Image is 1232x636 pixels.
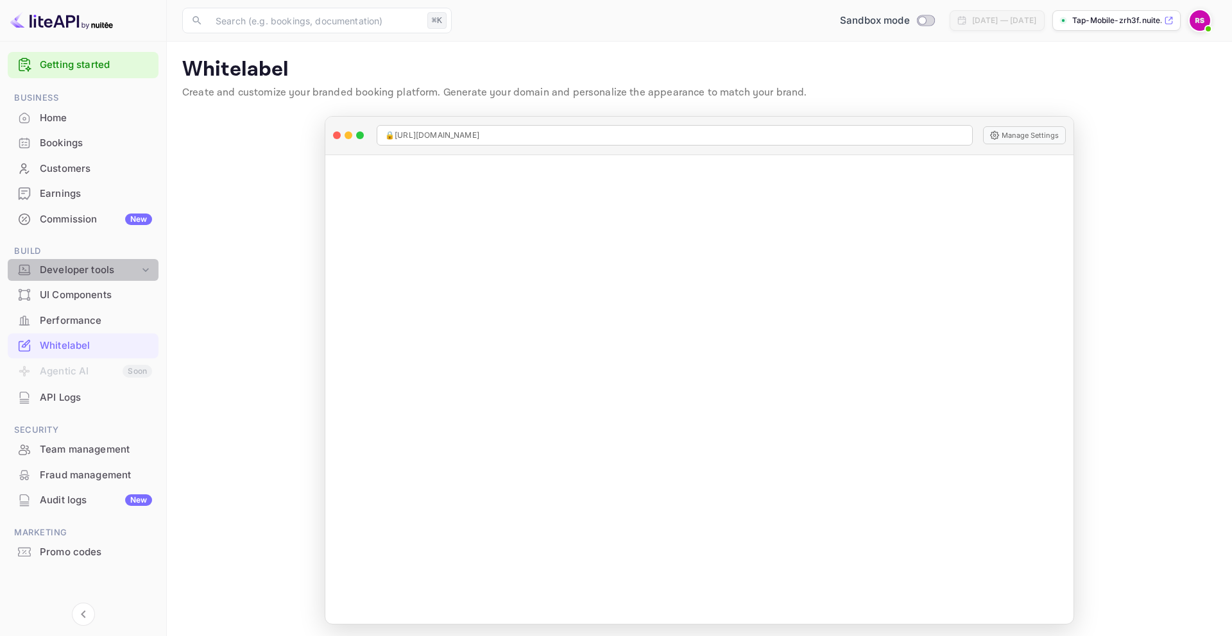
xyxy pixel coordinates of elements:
[8,91,158,105] span: Business
[8,106,158,131] div: Home
[8,106,158,130] a: Home
[1190,10,1210,31] img: Raul Sosa
[8,156,158,180] a: Customers
[40,187,152,201] div: Earnings
[125,213,152,225] div: New
[182,57,1217,83] p: Whitelabel
[40,136,152,151] div: Bookings
[8,283,158,306] a: UI Components
[8,437,158,461] a: Team management
[40,468,152,483] div: Fraud management
[125,494,152,506] div: New
[8,259,158,281] div: Developer tools
[208,8,422,33] input: Search (e.g. bookings, documentation)
[8,488,158,512] a: Audit logsNew
[8,540,158,565] div: Promo codes
[8,333,158,357] a: Whitelabel
[8,333,158,358] div: Whitelabel
[8,52,158,78] div: Getting started
[40,314,152,328] div: Performance
[8,526,158,540] span: Marketing
[8,437,158,462] div: Team management
[40,442,152,457] div: Team management
[10,10,113,31] img: LiteAPI logo
[8,131,158,155] a: Bookings
[983,126,1066,144] button: Manage Settings
[8,131,158,156] div: Bookings
[8,156,158,181] div: Customers
[40,390,152,405] div: API Logs
[8,540,158,564] a: Promo codes
[8,463,158,488] div: Fraud management
[8,423,158,437] span: Security
[182,85,1217,101] p: Create and customize your branded booking platform. Generate your domain and personalize the appe...
[40,162,152,176] div: Customers
[40,545,152,560] div: Promo codes
[8,283,158,308] div: UI Components
[40,288,152,303] div: UI Components
[40,111,152,126] div: Home
[8,385,158,409] a: API Logs
[40,493,152,508] div: Audit logs
[40,212,152,227] div: Commission
[8,308,158,332] a: Performance
[8,385,158,410] div: API Logs
[8,244,158,258] span: Build
[40,58,152,72] a: Getting started
[8,207,158,231] a: CommissionNew
[72,603,95,626] button: Collapse navigation
[8,463,158,487] a: Fraud management
[8,181,158,206] div: Earnings
[835,13,939,28] div: Switch to Production mode
[8,488,158,513] div: Audit logsNew
[40,263,139,278] div: Developer tools
[8,181,158,205] a: Earnings
[1072,15,1161,26] p: Tap-Mobile-zrh3f.nuite...
[427,12,447,29] div: ⌘K
[8,207,158,232] div: CommissionNew
[40,339,152,353] div: Whitelabel
[972,15,1036,26] div: [DATE] — [DATE]
[385,130,479,141] span: 🔒 [URL][DOMAIN_NAME]
[840,13,910,28] span: Sandbox mode
[8,308,158,333] div: Performance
